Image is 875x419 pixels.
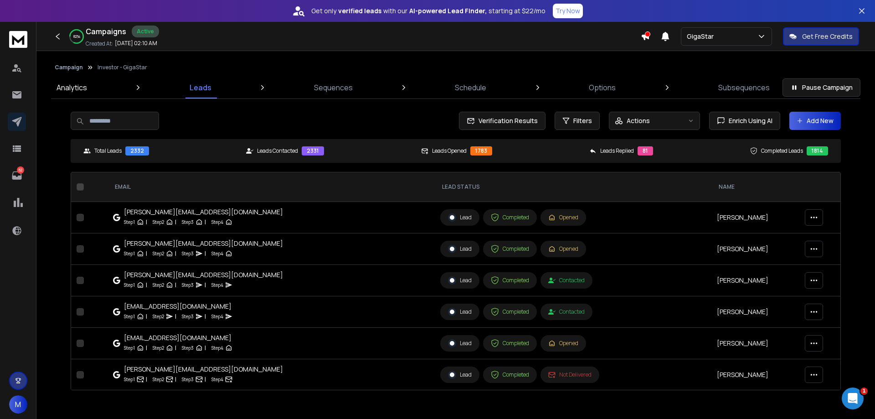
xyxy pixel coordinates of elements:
div: Completed [491,245,529,253]
div: 1783 [470,146,492,155]
div: 1814 [807,146,828,155]
div: [PERSON_NAME][EMAIL_ADDRESS][DOMAIN_NAME] [124,239,283,248]
p: Step 2 [153,375,164,384]
a: Schedule [449,77,492,98]
div: Lead [448,308,472,316]
div: Lead [448,339,472,347]
div: Opened [548,214,578,221]
p: | [205,249,206,258]
p: Step 1 [124,312,135,321]
a: 62 [8,166,26,185]
a: Sequences [309,77,358,98]
h1: Campaigns [86,26,126,37]
p: Step 2 [153,280,164,290]
p: Subsequences [718,82,770,93]
div: Completed [491,308,529,316]
p: Get only with our starting at $22/mo [311,6,546,16]
th: NAME [711,172,799,202]
p: Leads Contacted [257,147,298,155]
p: Step 2 [153,343,164,352]
p: | [205,375,206,384]
iframe: Intercom live chat [842,388,864,409]
p: 62 [17,166,24,174]
button: Filters [555,112,600,130]
p: Leads Opened [432,147,467,155]
button: Campaign [55,64,83,71]
div: Lead [448,276,472,285]
p: | [205,343,206,352]
div: 2332 [125,146,149,155]
div: Contacted [548,308,585,316]
td: [PERSON_NAME] [711,265,799,296]
div: [PERSON_NAME][EMAIL_ADDRESS][DOMAIN_NAME] [124,365,283,374]
img: logo [9,31,27,48]
p: Step 1 [124,375,135,384]
p: Step 2 [153,249,164,258]
p: Investor - GigaStar [98,64,147,71]
th: LEAD STATUS [435,172,712,202]
p: Step 2 [153,217,164,227]
p: Step 4 [211,217,223,227]
td: [PERSON_NAME] [711,359,799,391]
p: | [146,312,147,321]
p: Step 3 [182,375,194,384]
p: 82 % [73,34,80,39]
div: [EMAIL_ADDRESS][DOMAIN_NAME] [124,302,232,311]
div: Active [132,26,159,37]
p: Options [589,82,616,93]
td: [PERSON_NAME] [711,328,799,359]
a: Analytics [51,77,93,98]
p: Step 4 [211,375,223,384]
p: Leads Replied [600,147,634,155]
p: Leads [190,82,211,93]
p: Total Leads [94,147,122,155]
p: | [146,375,147,384]
p: | [175,343,176,352]
p: | [146,280,147,290]
p: Step 3 [182,217,194,227]
p: | [175,249,176,258]
p: Get Free Credits [802,32,853,41]
p: GigaStar [687,32,717,41]
strong: verified leads [338,6,381,16]
p: Step 4 [211,280,223,290]
div: 81 [638,146,653,155]
p: | [146,249,147,258]
p: Step 3 [182,343,194,352]
p: Completed Leads [761,147,803,155]
p: Step 4 [211,249,223,258]
p: | [175,280,176,290]
p: Step 1 [124,249,135,258]
p: Step 4 [211,312,223,321]
p: Step 1 [124,280,135,290]
a: Options [583,77,621,98]
a: Subsequences [713,77,775,98]
button: Pause Campaign [782,78,860,97]
td: [PERSON_NAME] [711,233,799,265]
p: Step 1 [124,343,135,352]
p: Actions [627,116,650,125]
p: Try Now [556,6,580,16]
p: | [146,343,147,352]
p: Step 4 [211,343,223,352]
div: Opened [548,245,578,253]
td: [PERSON_NAME] [711,296,799,328]
p: | [205,280,206,290]
div: Completed [491,213,529,222]
p: Sequences [314,82,353,93]
p: | [175,375,176,384]
div: Lead [448,245,472,253]
p: | [205,217,206,227]
strong: AI-powered Lead Finder, [409,6,487,16]
span: Enrich Using AI [725,116,772,125]
div: [PERSON_NAME][EMAIL_ADDRESS][DOMAIN_NAME] [124,270,283,279]
p: | [175,312,176,321]
p: Step 3 [182,312,194,321]
button: M [9,395,27,414]
button: Enrich Using AI [709,112,780,130]
p: [DATE] 02:10 AM [115,40,157,47]
button: Add New [789,112,841,130]
div: Opened [548,340,578,347]
div: [PERSON_NAME][EMAIL_ADDRESS][DOMAIN_NAME] [124,207,283,217]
